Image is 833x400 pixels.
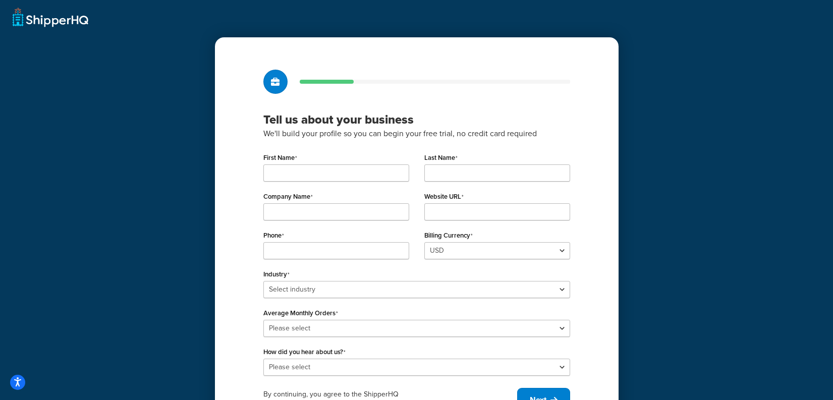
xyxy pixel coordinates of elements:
label: Industry [263,270,290,278]
label: First Name [263,154,297,162]
label: Last Name [424,154,458,162]
label: Company Name [263,193,313,201]
label: Website URL [424,193,464,201]
label: Billing Currency [424,232,473,240]
label: How did you hear about us? [263,348,346,356]
label: Phone [263,232,284,240]
p: We'll build your profile so you can begin your free trial, no credit card required [263,127,570,140]
h3: Tell us about your business [263,112,570,127]
label: Average Monthly Orders [263,309,338,317]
